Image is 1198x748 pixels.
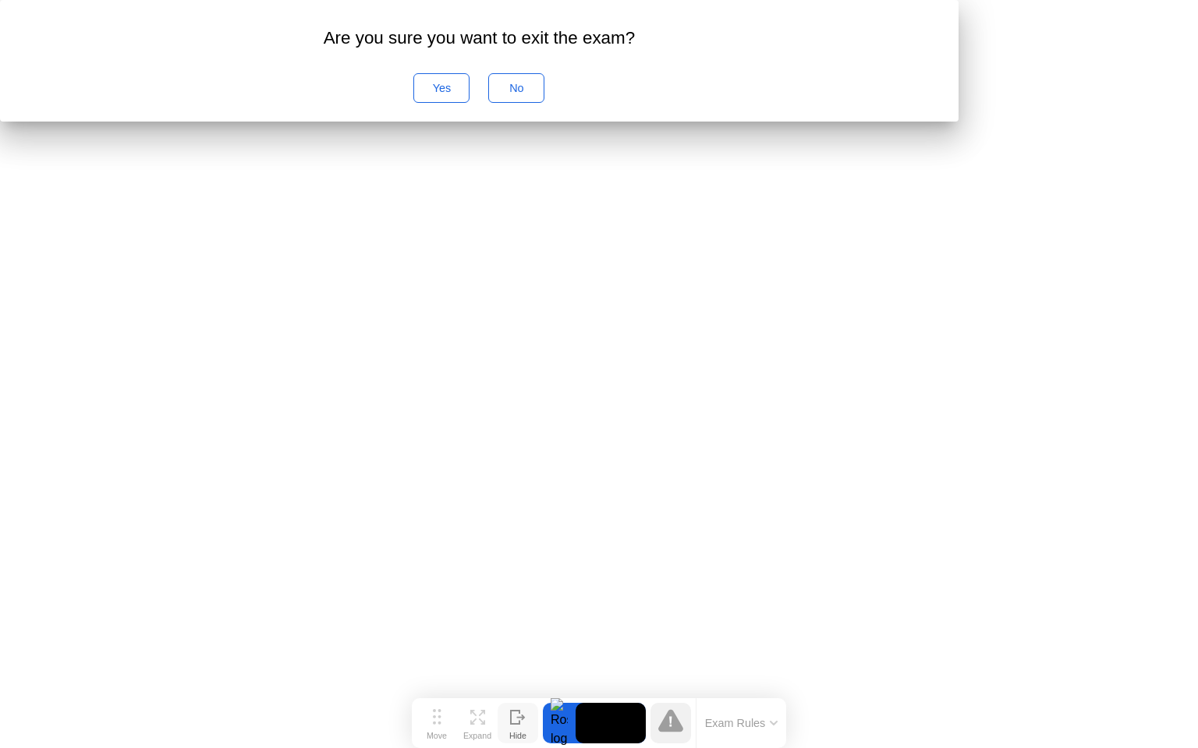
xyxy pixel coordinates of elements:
div: No [494,82,539,94]
button: Exam Rules [700,716,783,730]
div: Hide [509,731,526,740]
div: Are you sure you want to exit the exam? [25,25,934,51]
div: Yes [419,82,464,94]
div: Move [427,731,447,740]
button: Yes [413,73,470,103]
button: No [488,73,544,103]
div: Expand [463,731,491,740]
